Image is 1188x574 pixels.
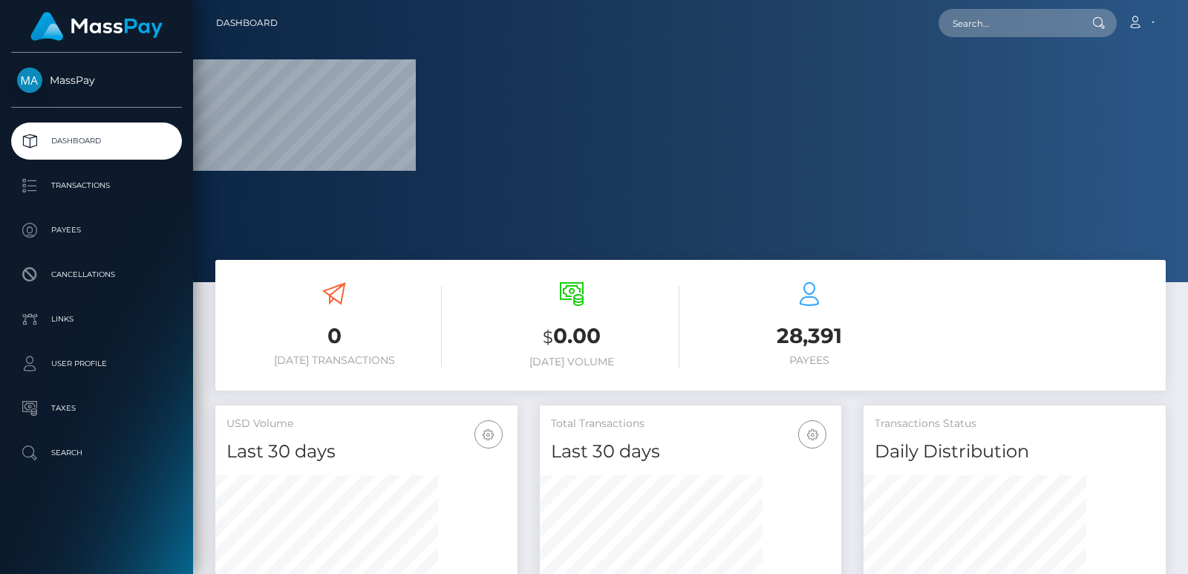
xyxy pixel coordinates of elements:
p: Search [17,442,176,464]
p: Cancellations [17,264,176,286]
h4: Last 30 days [226,439,506,465]
img: MassPay Logo [30,12,163,41]
a: Dashboard [11,123,182,160]
p: Links [17,308,176,330]
p: Dashboard [17,130,176,152]
h5: Total Transactions [551,417,831,431]
h6: Payees [702,354,917,367]
a: Dashboard [216,7,278,39]
h3: 28,391 [702,322,917,350]
h3: 0 [226,322,442,350]
a: User Profile [11,345,182,382]
a: Cancellations [11,256,182,293]
h3: 0.00 [464,322,679,352]
p: Payees [17,219,176,241]
a: Transactions [11,167,182,204]
img: MassPay [17,68,42,93]
a: Links [11,301,182,338]
a: Payees [11,212,182,249]
p: User Profile [17,353,176,375]
h5: USD Volume [226,417,506,431]
h6: [DATE] Volume [464,356,679,368]
input: Search... [939,9,1078,37]
h4: Daily Distribution [875,439,1155,465]
small: $ [543,327,553,348]
h5: Transactions Status [875,417,1155,431]
h4: Last 30 days [551,439,831,465]
a: Search [11,434,182,472]
p: Transactions [17,175,176,197]
p: Taxes [17,397,176,420]
span: MassPay [11,74,182,87]
h6: [DATE] Transactions [226,354,442,367]
a: Taxes [11,390,182,427]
